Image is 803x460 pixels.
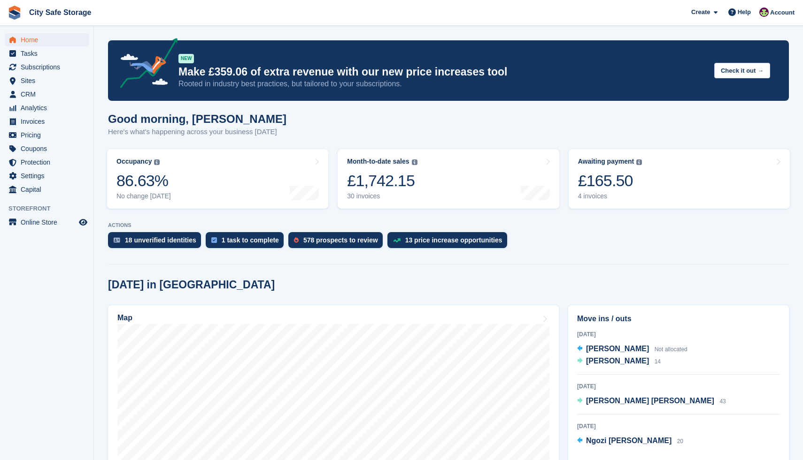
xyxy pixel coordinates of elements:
[178,54,194,63] div: NEW
[21,33,77,46] span: Home
[577,355,661,368] a: [PERSON_NAME] 14
[303,236,378,244] div: 578 prospects to review
[770,8,795,17] span: Account
[347,192,417,200] div: 30 invoices
[206,232,288,253] a: 1 task to complete
[577,382,780,391] div: [DATE]
[5,156,89,169] a: menu
[677,438,683,445] span: 20
[577,435,683,447] a: Ngozi [PERSON_NAME] 20
[5,74,89,87] a: menu
[8,6,22,20] img: stora-icon-8386f47178a22dfd0bd8f6a31ec36ba5ce8667c1dd55bd0f319d3a0aa187defe.svg
[21,128,77,142] span: Pricing
[412,159,417,165] img: icon-info-grey-7440780725fd019a000dd9b08b2336e03edf1995a4989e88bcd33f0948082b44.svg
[125,236,196,244] div: 18 unverified identities
[578,192,642,200] div: 4 invoices
[577,313,780,324] h2: Move ins / outs
[569,149,790,209] a: Awaiting payment £165.50 4 invoices
[21,88,77,101] span: CRM
[719,398,726,405] span: 43
[738,8,751,17] span: Help
[21,60,77,74] span: Subscriptions
[21,169,77,182] span: Settings
[577,395,726,407] a: [PERSON_NAME] [PERSON_NAME] 43
[178,79,707,89] p: Rooted in industry best practices, but tailored to your subscriptions.
[21,183,77,196] span: Capital
[338,149,559,209] a: Month-to-date sales £1,742.15 30 invoices
[211,237,217,243] img: task-75834270c22a3079a89374b754ae025e5fb1db73e45f91037f5363f120a921f8.svg
[117,314,132,322] h2: Map
[5,142,89,155] a: menu
[577,343,687,355] a: [PERSON_NAME] Not allocated
[5,128,89,142] a: menu
[108,127,286,137] p: Here's what's happening across your business [DATE]
[154,159,160,165] img: icon-info-grey-7440780725fd019a000dd9b08b2336e03edf1995a4989e88bcd33f0948082b44.svg
[5,216,89,229] a: menu
[577,422,780,430] div: [DATE]
[21,101,77,114] span: Analytics
[108,232,206,253] a: 18 unverified identities
[5,101,89,114] a: menu
[116,158,152,166] div: Occupancy
[5,88,89,101] a: menu
[586,397,714,405] span: [PERSON_NAME] [PERSON_NAME]
[691,8,710,17] span: Create
[21,216,77,229] span: Online Store
[77,217,89,228] a: Preview store
[116,171,171,190] div: 86.63%
[759,8,769,17] img: Richie Miller
[586,437,672,445] span: Ngozi [PERSON_NAME]
[578,158,634,166] div: Awaiting payment
[108,279,275,291] h2: [DATE] in [GEOGRAPHIC_DATA]
[636,159,642,165] img: icon-info-grey-7440780725fd019a000dd9b08b2336e03edf1995a4989e88bcd33f0948082b44.svg
[5,60,89,74] a: menu
[387,232,512,253] a: 13 price increase opportunities
[25,5,95,20] a: City Safe Storage
[21,156,77,169] span: Protection
[21,142,77,155] span: Coupons
[178,65,707,79] p: Make £359.06 of extra revenue with our new price increases tool
[714,63,770,78] button: Check it out →
[5,47,89,60] a: menu
[21,74,77,87] span: Sites
[586,357,649,365] span: [PERSON_NAME]
[107,149,328,209] a: Occupancy 86.63% No change [DATE]
[5,169,89,182] a: menu
[5,33,89,46] a: menu
[114,237,120,243] img: verify_identity-adf6edd0f0f0b5bbfe63781bf79b02c33cf7c696d77639b501bdc392416b5a36.svg
[108,113,286,125] h1: Good morning, [PERSON_NAME]
[347,171,417,190] div: £1,742.15
[5,183,89,196] a: menu
[655,358,661,365] span: 14
[655,346,687,353] span: Not allocated
[21,47,77,60] span: Tasks
[577,330,780,339] div: [DATE]
[112,38,178,91] img: price-adjustments-announcement-icon-8257ccfd72463d97f412b2fc003d46551f7dbcb40ab6d574587a9cd5c0d94...
[393,238,401,242] img: price_increase_opportunities-93ffe204e8149a01c8c9dc8f82e8f89637d9d84a8eef4429ea346261dce0b2c0.svg
[8,204,93,213] span: Storefront
[578,171,642,190] div: £165.50
[116,192,171,200] div: No change [DATE]
[586,345,649,353] span: [PERSON_NAME]
[222,236,279,244] div: 1 task to complete
[5,115,89,128] a: menu
[347,158,409,166] div: Month-to-date sales
[108,222,789,228] p: ACTIONS
[288,232,387,253] a: 578 prospects to review
[21,115,77,128] span: Invoices
[405,236,502,244] div: 13 price increase opportunities
[294,237,299,243] img: prospect-51fa495bee0391a8d652442698ab0144808aea92771e9ea1ae160a38d050c398.svg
